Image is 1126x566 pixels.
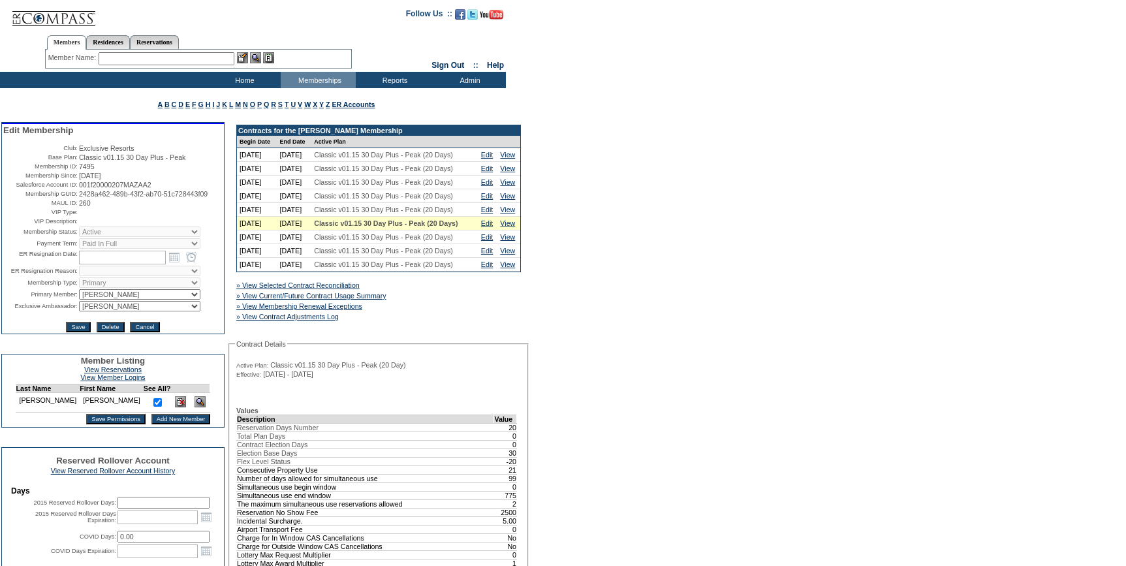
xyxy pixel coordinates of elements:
[237,533,494,542] td: Charge for In Window CAS Cancellations
[277,244,312,258] td: [DATE]
[86,35,130,49] a: Residences
[243,101,248,108] a: N
[277,203,312,217] td: [DATE]
[481,178,493,186] a: Edit
[237,136,277,148] td: Begin Date
[406,8,452,24] td: Follow Us ::
[236,281,360,289] a: » View Selected Contract Reconciliation
[237,189,277,203] td: [DATE]
[206,101,211,108] a: H
[494,457,517,465] td: -20
[3,250,78,264] td: ER Resignation Date:
[257,101,262,108] a: P
[290,101,296,108] a: U
[237,458,290,465] span: Flex Level Status
[130,35,179,49] a: Reservations
[277,148,312,162] td: [DATE]
[3,125,73,135] span: Edit Membership
[237,424,319,432] span: Reservation Days Number
[319,101,324,108] a: Y
[277,136,312,148] td: End Date
[277,176,312,189] td: [DATE]
[3,172,78,180] td: Membership Since:
[481,151,493,159] a: Edit
[56,456,170,465] span: Reserved Rollover Account
[236,362,268,369] span: Active Plan:
[11,486,215,495] td: Days
[79,153,185,161] span: Classic v01.15 30 Day Plus - Peak
[481,206,493,213] a: Edit
[3,163,78,170] td: Membership ID:
[66,322,90,332] input: Save
[494,432,517,440] td: 0
[206,72,281,88] td: Home
[264,101,269,108] a: Q
[235,340,287,348] legend: Contract Details
[314,192,453,200] span: Classic v01.15 30 Day Plus - Peak (20 Days)
[494,448,517,457] td: 30
[48,52,99,63] div: Member Name:
[237,499,494,508] td: The maximum simultaneous use reservations allowed
[236,313,339,321] a: » View Contract Adjustments Log
[500,192,515,200] a: View
[151,414,211,424] input: Add New Member
[314,260,453,268] span: Classic v01.15 30 Day Plus - Peak (20 Days)
[281,72,356,88] td: Memberships
[237,432,285,440] span: Total Plan Days
[500,233,515,241] a: View
[494,465,517,474] td: 21
[455,13,465,21] a: Become our fan on Facebook
[481,247,493,255] a: Edit
[481,165,493,172] a: Edit
[500,260,515,268] a: View
[3,238,78,249] td: Payment Term:
[3,277,78,288] td: Membership Type:
[172,101,177,108] a: C
[86,414,146,424] input: Save Permissions
[431,61,464,70] a: Sign Out
[314,219,458,227] span: Classic v01.15 30 Day Plus - Peak (20 Days)
[277,258,312,272] td: [DATE]
[481,233,493,241] a: Edit
[185,101,190,108] a: E
[236,407,258,415] b: Values
[3,301,78,311] td: Exclusive Ambassador:
[3,199,78,207] td: MAUL ID:
[250,101,255,108] a: O
[212,101,214,108] a: I
[222,101,227,108] a: K
[80,533,116,540] label: COVID Days:
[278,101,283,108] a: S
[237,415,494,423] td: Description
[79,199,91,207] span: 260
[237,550,494,559] td: Lottery Max Request Multiplier
[494,499,517,508] td: 2
[216,101,220,108] a: J
[81,356,146,366] span: Member Listing
[237,474,494,482] td: Number of days allowed for simultaneous use
[237,244,277,258] td: [DATE]
[51,548,116,554] label: COVID Days Expiration:
[199,544,213,558] a: Open the calendar popup.
[237,441,307,448] span: Contract Election Days
[311,136,478,148] td: Active Plan
[314,206,453,213] span: Classic v01.15 30 Day Plus - Peak (20 Days)
[175,396,186,407] img: Delete
[84,366,142,373] a: View Reservations
[277,189,312,203] td: [DATE]
[494,508,517,516] td: 2500
[79,181,151,189] span: 001f20000207MAZAA2
[237,482,494,491] td: Simultaneous use begin window
[164,101,170,108] a: B
[481,260,493,268] a: Edit
[304,101,311,108] a: W
[3,144,78,152] td: Club:
[263,370,313,378] span: [DATE] - [DATE]
[192,101,196,108] a: F
[237,176,277,189] td: [DATE]
[237,230,277,244] td: [DATE]
[500,247,515,255] a: View
[236,371,261,379] span: Effective:
[3,153,78,161] td: Base Plan:
[494,516,517,525] td: 5.00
